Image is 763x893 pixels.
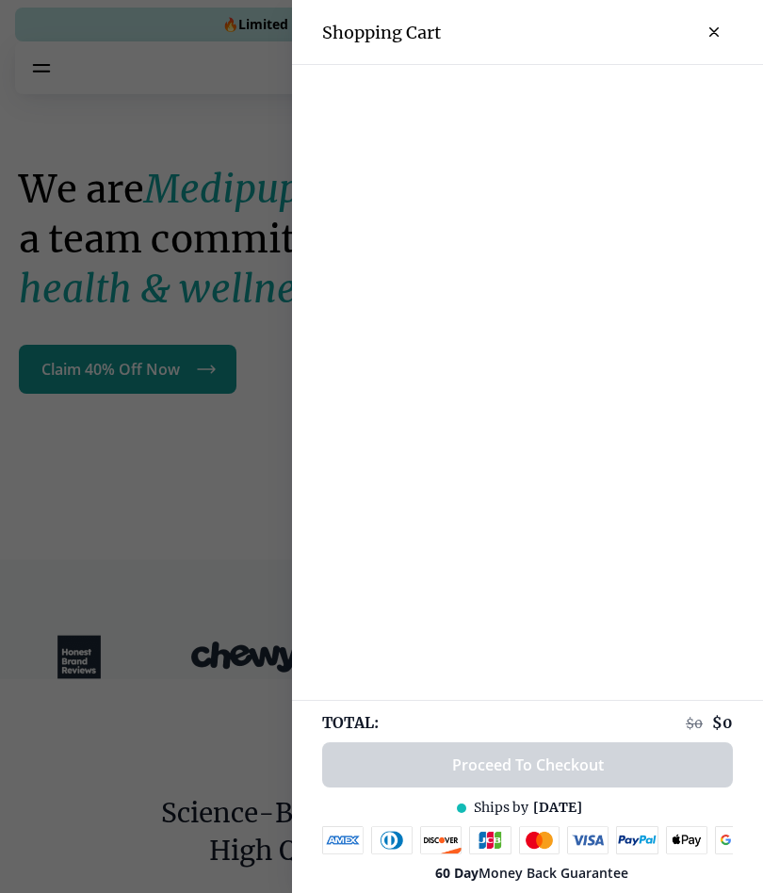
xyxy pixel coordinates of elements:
[371,826,413,854] img: diners-club
[474,799,528,817] span: Ships by
[616,826,658,854] img: paypal
[469,826,511,854] img: jcb
[533,799,582,817] span: [DATE]
[322,22,441,43] h3: Shopping Cart
[715,826,757,854] img: google
[686,715,703,732] span: $ 0
[519,826,560,854] img: mastercard
[322,826,364,854] img: amex
[712,713,733,732] span: $ 0
[567,826,609,854] img: visa
[322,712,379,733] span: TOTAL:
[435,864,479,882] strong: 60 Day
[420,826,462,854] img: discover
[695,13,733,51] button: close-cart
[435,864,628,882] span: Money Back Guarantee
[666,826,707,854] img: apple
